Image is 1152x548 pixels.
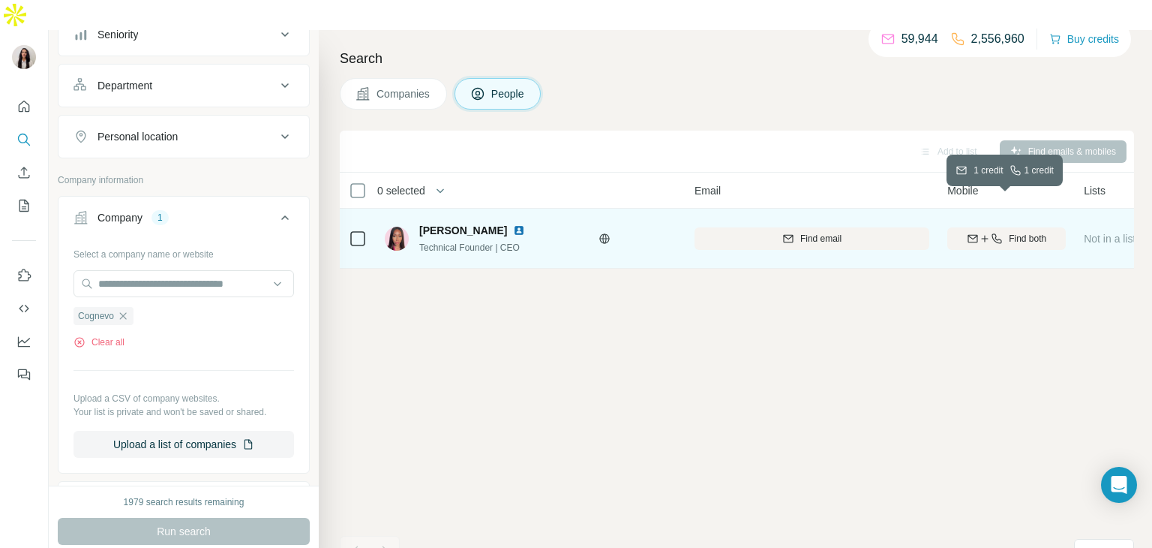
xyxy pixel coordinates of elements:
button: Seniority [58,17,309,53]
span: Not in a list [1084,233,1135,245]
button: Buy credits [1049,29,1119,50]
span: Find email [800,232,841,245]
button: Find both [947,227,1066,250]
div: Select a company name or website [73,242,294,261]
img: Avatar [12,45,36,69]
button: Feedback [12,361,36,388]
div: Seniority [97,27,138,42]
button: Enrich CSV [12,159,36,186]
div: 1979 search results remaining [124,495,244,509]
span: Find both [1009,232,1046,245]
p: Your list is private and won't be saved or shared. [73,405,294,419]
span: Mobile [947,183,978,198]
button: Dashboard [12,328,36,355]
span: Lists [1084,183,1105,198]
img: Avatar [385,227,409,251]
p: 59,944 [901,30,938,48]
div: Department [97,78,152,93]
button: Upload a list of companies [73,431,294,458]
button: Search [12,126,36,153]
img: LinkedIn logo [513,224,525,236]
span: Cognevo [78,309,114,323]
span: People [491,86,526,101]
div: 1 [151,211,169,224]
button: Use Surfe on LinkedIn [12,262,36,289]
span: 0 selected [377,183,425,198]
span: Technical Founder | CEO [419,242,520,253]
button: My lists [12,192,36,219]
p: Company information [58,173,310,187]
button: Use Surfe API [12,295,36,322]
span: [PERSON_NAME] [419,223,507,238]
div: Personal location [97,129,178,144]
button: Company1 [58,200,309,242]
div: Company [97,210,142,225]
h4: Search [340,48,1134,69]
button: Quick start [12,93,36,120]
button: Department [58,68,309,104]
p: 2,556,960 [971,30,1024,48]
button: Personal location [58,119,309,155]
span: Companies [376,86,431,101]
button: Find email [694,227,929,250]
div: Open Intercom Messenger [1101,467,1137,503]
span: Email [694,183,721,198]
p: Upload a CSV of company websites. [73,392,294,405]
button: Industry [58,485,309,521]
button: Clear all [73,336,124,349]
